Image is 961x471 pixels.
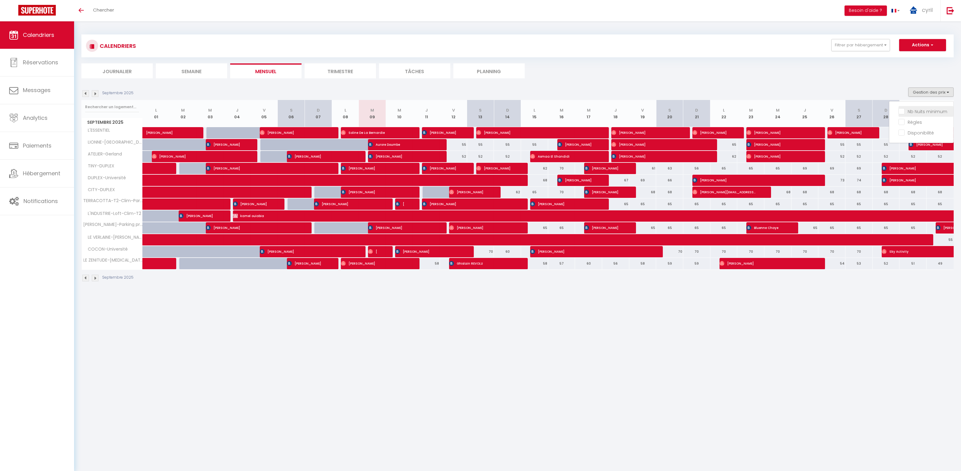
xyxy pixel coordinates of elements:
[23,169,60,177] span: Hébergement
[370,107,374,113] abbr: M
[629,100,656,127] th: 19
[922,6,933,14] span: cyril
[521,258,548,269] div: 58
[692,127,729,138] span: [PERSON_NAME]
[692,186,756,198] span: [PERSON_NAME][EMAIL_ADDRESS][DOMAIN_NAME]
[602,198,629,210] div: 65
[305,100,332,127] th: 07
[521,175,548,186] div: 68
[206,162,323,174] span: [PERSON_NAME]
[927,100,954,127] th: 30
[899,198,927,210] div: 65
[818,222,845,234] div: 65
[398,107,401,113] abbr: M
[668,107,671,113] abbr: S
[476,162,513,174] span: [PERSON_NAME]
[467,246,494,257] div: 70
[656,198,683,210] div: 65
[873,198,900,210] div: 65
[440,139,467,150] div: 55
[791,100,819,127] th: 25
[818,163,845,174] div: 69
[233,198,269,210] span: [PERSON_NAME]
[287,151,350,162] span: [PERSON_NAME]
[710,100,738,127] th: 22
[146,124,174,135] span: [PERSON_NAME]
[882,246,952,257] span: Sky Activity
[683,198,710,210] div: 65
[422,162,458,174] span: [PERSON_NAME]
[494,139,521,150] div: 55
[83,222,144,227] span: [PERSON_NAME]-Parking privé gratuit
[479,107,482,113] abbr: S
[683,258,710,269] div: 59
[749,107,753,113] abbr: M
[152,151,242,162] span: [PERSON_NAME]
[494,100,521,127] th: 14
[467,139,494,150] div: 55
[368,222,431,234] span: [PERSON_NAME]
[831,39,890,51] button: Filtrer par hébergement
[818,198,845,210] div: 65
[557,139,594,150] span: [PERSON_NAME]
[18,5,56,16] img: Super Booking
[899,187,927,198] div: 68
[818,100,845,127] th: 26
[548,258,575,269] div: 57
[695,107,698,113] abbr: D
[81,63,153,78] li: Journalier
[602,258,629,269] div: 56
[776,107,780,113] abbr: M
[641,107,644,113] abbr: V
[899,39,946,51] button: Actions
[710,246,738,257] div: 70
[83,139,144,146] span: LIONNE-[GEOGRAPHIC_DATA]
[656,187,683,198] div: 68
[548,222,575,234] div: 65
[629,198,656,210] div: 65
[831,107,833,113] abbr: V
[314,198,377,210] span: [PERSON_NAME]
[236,107,238,113] abbr: J
[927,258,954,269] div: 49
[602,175,629,186] div: 67
[263,107,266,113] abbr: V
[548,187,575,198] div: 70
[614,107,617,113] abbr: J
[548,163,575,174] div: 70
[884,107,888,113] abbr: D
[83,151,124,158] span: ATELIER-Gerland
[899,151,927,162] div: 52
[206,139,242,150] span: [PERSON_NAME]
[845,5,887,16] button: Besoin d'aide ?
[737,198,764,210] div: 65
[791,163,819,174] div: 69
[720,258,810,269] span: [PERSON_NAME]
[683,163,710,174] div: 56
[345,107,346,113] abbr: L
[845,258,873,269] div: 53
[83,127,112,134] span: L'ESSENTIEL
[413,258,440,269] div: 58
[452,107,455,113] abbr: V
[746,151,810,162] span: [PERSON_NAME]
[927,198,954,210] div: 65
[425,107,428,113] abbr: J
[368,246,377,257] span: [PERSON_NAME]
[521,222,548,234] div: 65
[453,63,525,78] li: Planning
[746,127,810,138] span: [PERSON_NAME]
[584,162,620,174] span: [PERSON_NAME]
[230,63,302,78] li: Mensuel
[143,127,170,139] a: [PERSON_NAME]
[560,107,563,113] abbr: M
[83,175,128,181] span: DUPLEX-Université
[206,222,296,234] span: [PERSON_NAME]
[845,246,873,257] div: 70
[82,118,142,127] span: Septembre 2025
[449,186,485,198] span: [PERSON_NAME]
[791,187,819,198] div: 68
[449,258,513,269] span: Ghislain REVOLU
[845,198,873,210] div: 65
[818,187,845,198] div: 68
